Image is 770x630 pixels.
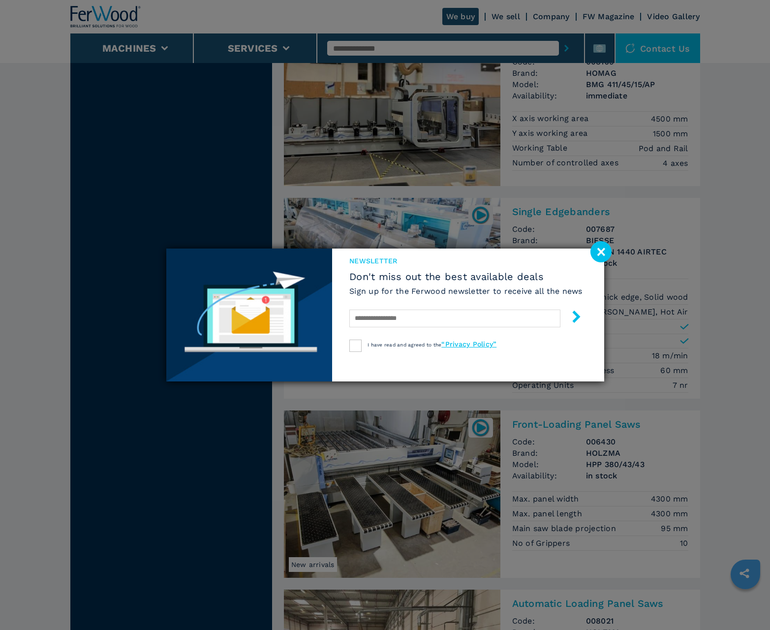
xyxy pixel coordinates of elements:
img: Newsletter image [166,249,333,381]
button: submit-button [560,307,583,330]
h6: Sign up for the Ferwood newsletter to receive all the news [349,285,583,297]
span: Don't miss out the best available deals [349,271,583,283]
span: I have read and agreed to the [368,342,496,347]
a: “Privacy Policy” [441,340,496,348]
span: newsletter [349,256,583,266]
